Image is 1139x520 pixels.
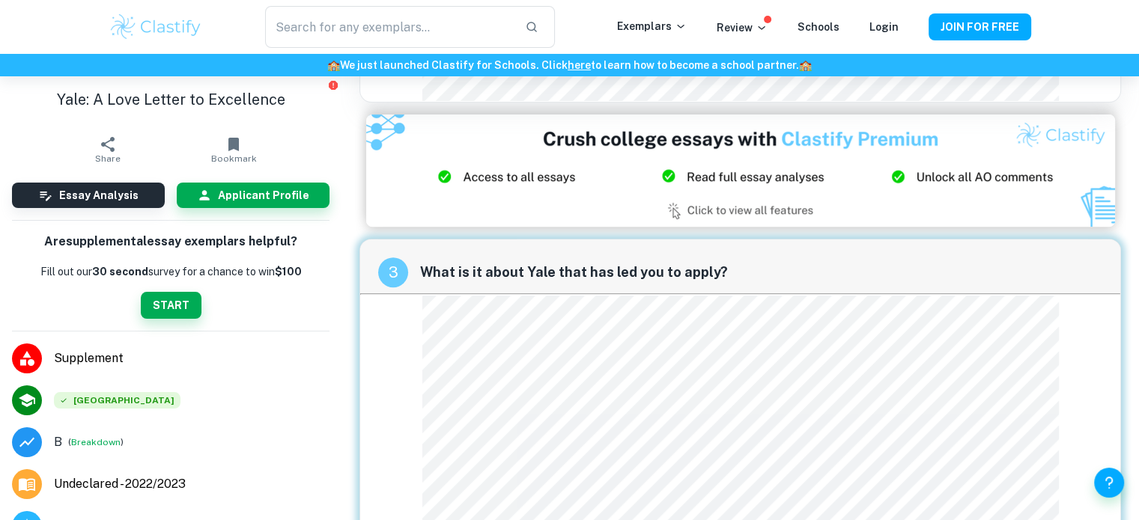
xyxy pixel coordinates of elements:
span: Share [95,153,121,164]
h6: We just launched Clastify for Schools. Click to learn how to become a school partner. [3,57,1136,73]
span: Bookmark [211,153,257,164]
div: Accepted: Yale University [54,392,180,409]
p: Fill out our survey for a chance to win [40,263,302,280]
button: Breakdown [71,435,121,449]
span: Supplement [54,349,329,367]
img: Ad [366,114,1115,227]
p: Review [717,19,768,36]
span: 🏫 [327,59,340,71]
input: Search for any exemplars... [265,6,512,48]
h6: Are supplemental essay exemplars helpful? [44,233,297,251]
span: 🏫 [799,59,812,71]
button: Applicant Profile [177,183,329,208]
a: Schools [798,21,839,33]
h6: Essay Analysis [59,187,139,204]
span: ( ) [68,435,124,449]
a: here [568,59,591,71]
p: Exemplars [617,18,687,34]
strong: $100 [275,266,302,278]
button: JOIN FOR FREE [929,13,1031,40]
span: Undeclared - 2022/2023 [54,475,186,493]
a: Login [869,21,899,33]
button: Report issue [327,79,338,91]
button: Help and Feedback [1094,468,1124,498]
h6: Applicant Profile [218,187,309,204]
button: Bookmark [171,129,297,171]
img: Clastify logo [109,12,204,42]
button: START [141,292,201,319]
p: Grade [54,433,62,451]
button: Essay Analysis [12,183,165,208]
div: recipe [378,257,408,287]
span: [GEOGRAPHIC_DATA] [54,392,180,409]
b: 30 second [92,266,148,278]
span: What is it about Yale that has led you to apply? [420,262,1102,283]
button: Share [45,129,171,171]
a: Major and Application Year [54,475,198,493]
h1: Yale: A Love Letter to Excellence [12,88,329,111]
